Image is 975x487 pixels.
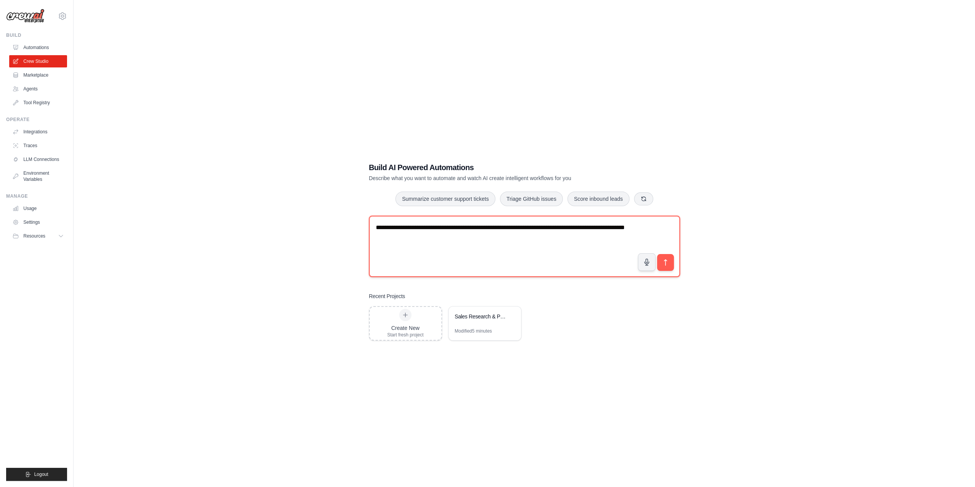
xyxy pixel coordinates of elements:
button: Get new suggestions [634,192,653,205]
button: Summarize customer support tickets [395,192,495,206]
span: Logout [34,471,48,477]
a: Automations [9,41,67,54]
h3: Recent Projects [369,292,405,300]
a: Crew Studio [9,55,67,67]
div: Manage [6,193,67,199]
div: Modified 5 minutes [455,328,492,334]
button: Score inbound leads [567,192,629,206]
img: Logo [6,9,44,23]
a: Integrations [9,126,67,138]
a: Agents [9,83,67,95]
a: Traces [9,139,67,152]
div: Create New [387,324,424,332]
a: Usage [9,202,67,215]
button: Click to speak your automation idea [638,253,655,271]
button: Logout [6,468,67,481]
a: LLM Connections [9,153,67,166]
div: Start fresh project [387,332,424,338]
div: Build [6,32,67,38]
h1: Build AI Powered Automations [369,162,626,173]
p: Describe what you want to automate and watch AI create intelligent workflows for you [369,174,626,182]
iframe: Chat Widget [937,450,975,487]
div: Operate [6,116,67,123]
button: Resources [9,230,67,242]
button: Triage GitHub issues [500,192,563,206]
a: Tool Registry [9,97,67,109]
div: Sales Research & PDF Generator [455,313,507,320]
a: Environment Variables [9,167,67,185]
span: Resources [23,233,45,239]
a: Settings [9,216,67,228]
a: Marketplace [9,69,67,81]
